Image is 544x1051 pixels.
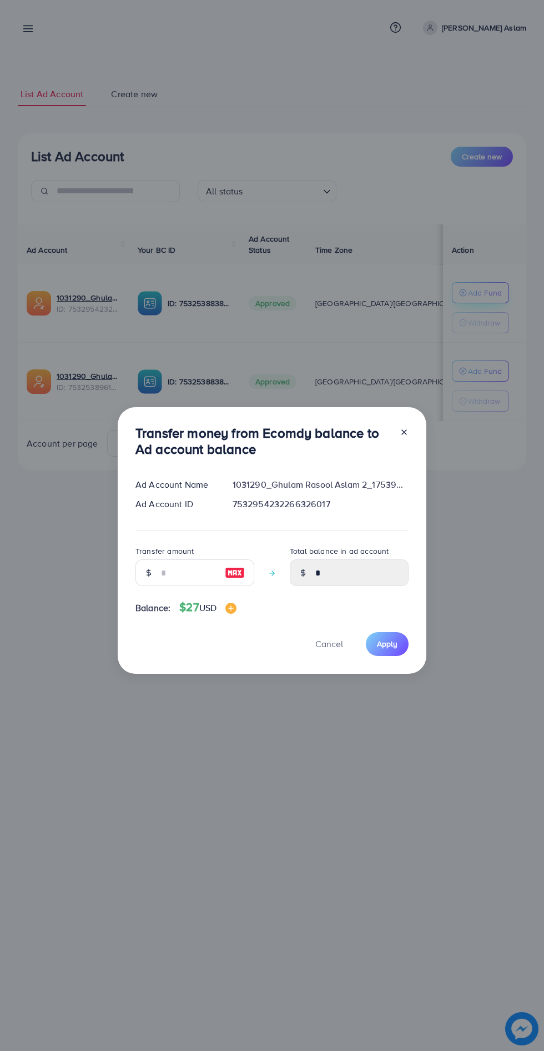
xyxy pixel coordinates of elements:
h4: $27 [179,600,236,614]
label: Transfer amount [135,545,194,557]
h3: Transfer money from Ecomdy balance to Ad account balance [135,425,391,457]
button: Cancel [301,632,357,656]
label: Total balance in ad account [290,545,389,557]
div: Ad Account ID [127,498,224,511]
span: Balance: [135,602,170,614]
span: Cancel [315,638,343,650]
span: Apply [377,638,397,649]
div: Ad Account Name [127,478,224,491]
div: 7532954232266326017 [224,498,417,511]
img: image [225,566,245,579]
img: image [225,603,236,614]
button: Apply [366,632,409,656]
div: 1031290_Ghulam Rasool Aslam 2_1753902599199 [224,478,417,491]
span: USD [199,602,216,614]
